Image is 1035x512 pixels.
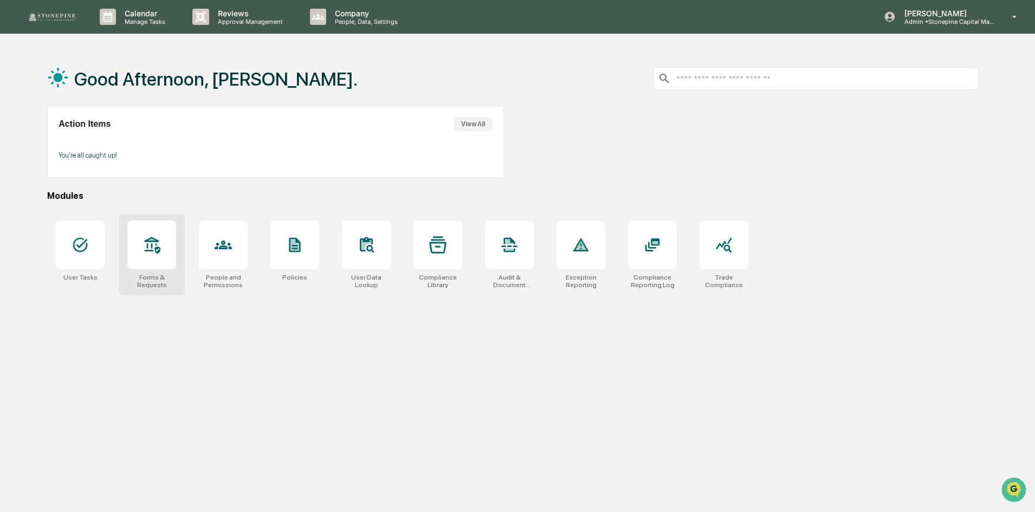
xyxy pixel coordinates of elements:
p: Admin • Stonepine Capital Management [896,18,997,25]
p: Reviews [209,9,288,18]
a: 🗄️Attestations [74,132,139,152]
div: Audit & Document Logs [485,274,534,289]
span: Attestations [89,137,134,147]
div: Start new chat [37,83,178,94]
p: Company [326,9,403,18]
p: People, Data, Settings [326,18,403,25]
div: People and Permissions [199,274,248,289]
img: logo [26,11,78,22]
p: Calendar [116,9,171,18]
div: Forms & Requests [127,274,176,289]
div: Modules [47,191,979,201]
p: You're all caught up! [59,151,492,159]
p: [PERSON_NAME] [896,9,997,18]
p: Approval Management [209,18,288,25]
img: 1746055101610-c473b297-6a78-478c-a979-82029cc54cd1 [11,83,30,102]
button: Start new chat [184,86,197,99]
iframe: Open customer support [1000,476,1030,505]
a: 🖐️Preclearance [7,132,74,152]
div: 🔎 [11,158,20,167]
span: Preclearance [22,137,70,147]
h2: Action Items [59,119,111,129]
span: Data Lookup [22,157,68,168]
p: Manage Tasks [116,18,171,25]
span: Pylon [108,184,131,192]
div: Exception Reporting [557,274,605,289]
button: View All [454,117,493,131]
div: 🗄️ [79,138,87,146]
a: 🔎Data Lookup [7,153,73,172]
div: Compliance Reporting Log [628,274,677,289]
div: User Tasks [63,274,98,281]
p: How can we help? [11,23,197,40]
div: 🖐️ [11,138,20,146]
div: Trade Compliance [700,274,748,289]
div: Policies [282,274,307,281]
div: User Data Lookup [342,274,391,289]
div: Compliance Library [413,274,462,289]
a: Powered byPylon [76,183,131,192]
div: We're available if you need us! [37,94,137,102]
h1: Good Afternoon, [PERSON_NAME]. [74,68,358,90]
